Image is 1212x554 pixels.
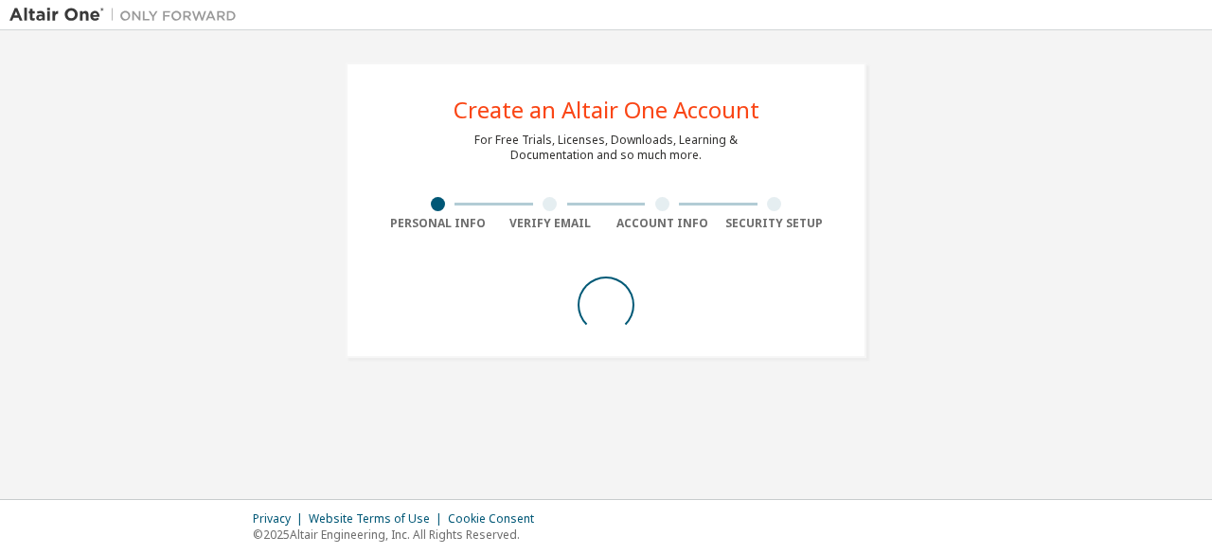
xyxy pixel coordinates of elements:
div: Cookie Consent [448,511,545,527]
div: Verify Email [494,216,607,231]
div: Security Setup [719,216,831,231]
div: Privacy [253,511,309,527]
div: Account Info [606,216,719,231]
div: Personal Info [382,216,494,231]
p: © 2025 Altair Engineering, Inc. All Rights Reserved. [253,527,545,543]
div: Website Terms of Use [309,511,448,527]
div: For Free Trials, Licenses, Downloads, Learning & Documentation and so much more. [474,133,738,163]
img: Altair One [9,6,246,25]
div: Create an Altair One Account [454,98,759,121]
